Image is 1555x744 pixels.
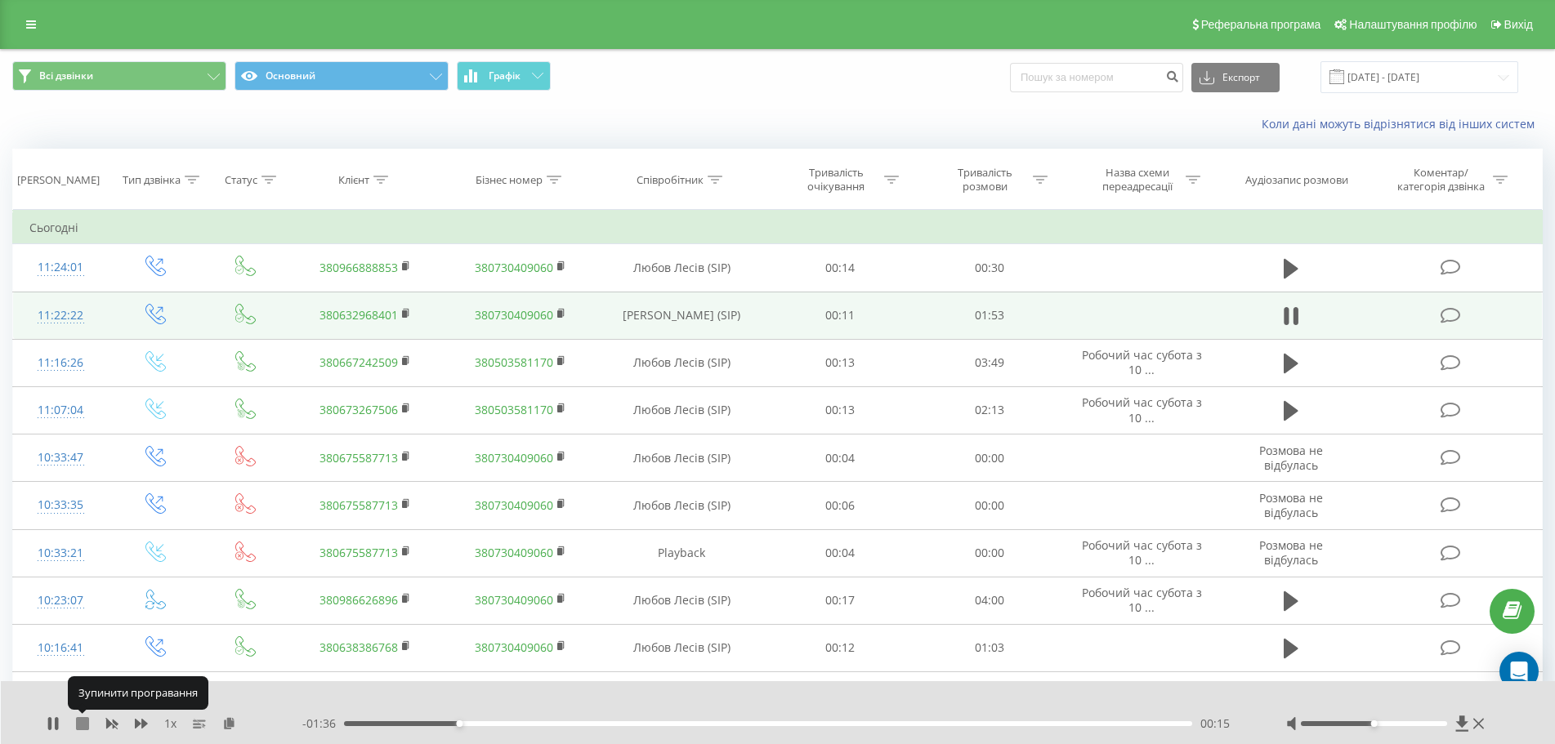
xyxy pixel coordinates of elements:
td: Любов Лесів (SIP) [598,339,766,386]
td: 00:00 [914,529,1064,577]
td: 00:12 [766,624,915,671]
div: Accessibility label [1370,720,1377,727]
a: 380966888853 [319,260,398,275]
div: Бізнес номер [476,173,543,187]
span: 00:15 [1200,715,1230,732]
div: Коментар/категорія дзвінка [1393,166,1489,194]
span: Робочий час субота з 10 ... [1082,585,1202,615]
td: [PERSON_NAME] (SIP) [598,292,766,339]
div: Статус [225,173,257,187]
div: [PERSON_NAME] [17,173,100,187]
td: Любов Лесів (SIP) [598,672,766,719]
span: Розмова не відбулась [1259,537,1323,568]
td: 00:17 [766,577,915,624]
a: 380730409060 [475,592,553,608]
a: 380673267506 [319,402,398,417]
div: 11:16:26 [29,347,92,379]
td: 00:04 [766,529,915,577]
td: 00:11 [766,292,915,339]
div: Клієнт [338,173,369,187]
td: Сьогодні [13,212,1543,244]
td: 00:11 [766,672,915,719]
div: 10:33:21 [29,537,92,569]
span: Налаштування профілю [1349,18,1477,31]
div: Аудіозапис розмови [1245,173,1348,187]
span: Робочий час субота з 10 ... [1082,347,1202,377]
a: 380730409060 [475,450,553,466]
span: 1 x [164,715,177,732]
td: Любов Лесів (SIP) [598,244,766,292]
a: 380503581170 [475,402,553,417]
td: Playback [598,529,766,577]
td: 02:32 [914,672,1064,719]
td: 00:30 [914,244,1064,292]
div: 11:07:04 [29,394,92,426]
button: Експорт [1191,63,1280,92]
span: Робочий час субота з 10 ... [1082,394,1202,425]
a: 380675587713 [319,450,398,466]
td: Любов Лесів (SIP) [598,434,766,482]
div: 10:33:35 [29,489,92,521]
td: 01:53 [914,292,1064,339]
td: 02:13 [914,386,1064,434]
td: 00:14 [766,244,915,292]
a: 380986626896 [319,592,398,608]
span: Розмова не відбулась [1259,490,1323,520]
td: 00:00 [914,434,1064,482]
a: 380730409060 [475,497,553,513]
div: 10:23:07 [29,585,92,617]
a: 380632968401 [319,307,398,323]
span: Всі дзвінки [39,69,93,82]
div: 11:22:22 [29,300,92,332]
td: 00:13 [766,386,915,434]
div: 11:24:01 [29,252,92,283]
div: 10:33:47 [29,442,92,474]
a: 380730409060 [475,545,553,560]
div: Зупинити програвання [68,676,208,709]
button: Всі дзвінки [12,61,226,91]
div: Співробітник [637,173,704,187]
a: 380675587713 [319,497,398,513]
span: Реферальна програма [1201,18,1321,31]
td: 00:00 [914,482,1064,529]
td: Любов Лесів (SIP) [598,577,766,624]
td: 00:04 [766,434,915,482]
td: 00:13 [766,339,915,386]
a: 380667242509 [319,354,398,370]
span: Робочий час субота з 10 ... [1082,537,1202,568]
span: Вихід [1504,18,1533,31]
div: Тривалість розмови [941,166,1029,194]
td: Любов Лесів (SIP) [598,624,766,671]
div: Тривалість очікування [793,166,880,194]
div: 10:16:41 [29,632,92,664]
button: Основний [235,61,449,91]
td: 00:06 [766,482,915,529]
div: 10:05:00 [29,679,92,711]
td: Любов Лесів (SIP) [598,386,766,434]
a: 380730409060 [475,260,553,275]
a: 380675587713 [319,545,398,560]
a: 380730409060 [475,639,553,655]
td: 03:49 [914,339,1064,386]
div: Accessibility label [457,720,463,727]
button: Графік [457,61,551,91]
span: Графік [489,70,521,82]
input: Пошук за номером [1010,63,1183,92]
div: Назва схеми переадресації [1094,166,1182,194]
span: - 01:36 [302,715,344,732]
a: 380730409060 [475,307,553,323]
span: Розмова не відбулась [1259,443,1323,473]
a: 380503581170 [475,354,553,370]
a: Коли дані можуть відрізнятися вiд інших систем [1262,116,1543,131]
td: 01:03 [914,624,1064,671]
td: 04:00 [914,577,1064,624]
td: Любов Лесів (SIP) [598,482,766,529]
div: Open Intercom Messenger [1499,652,1539,691]
div: Тип дзвінка [123,173,181,187]
a: 380638386768 [319,639,398,655]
